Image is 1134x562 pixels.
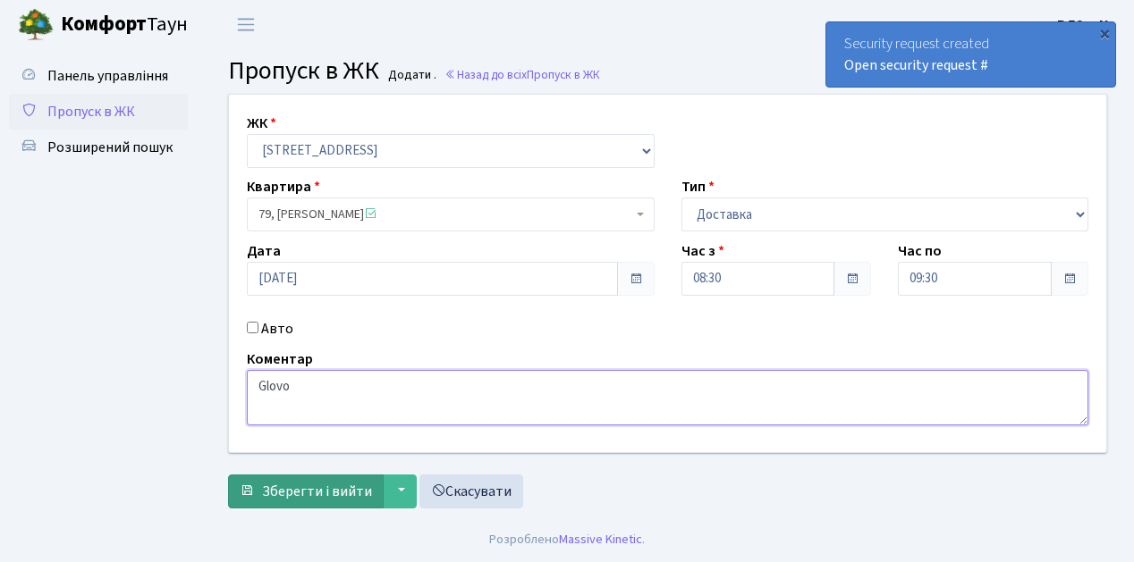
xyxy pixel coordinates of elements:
[247,176,320,197] label: Квартира
[1096,24,1113,42] div: ×
[844,55,988,75] a: Open security request #
[247,197,655,231] span: 79, Новіков Геннадій Анатолійович <span class='la la-check-square text-success'></span>
[1057,14,1113,36] a: ВЛ2 -. К.
[559,530,642,549] a: Massive Kinetic
[228,474,384,508] button: Зберегти і вийти
[9,130,188,165] a: Розширений пошук
[9,58,188,94] a: Панель управління
[1057,15,1113,35] b: ВЛ2 -. К.
[444,66,600,83] a: Назад до всіхПропуск в ЖК
[826,22,1115,87] div: Security request created
[224,10,268,39] button: Переключити навігацію
[228,53,379,88] span: Пропуск в ЖК
[385,68,436,83] small: Додати .
[47,66,168,86] span: Панель управління
[262,482,372,501] span: Зберегти і вийти
[247,348,313,370] label: Коментар
[681,176,715,197] label: Тип
[61,10,147,38] b: Комфорт
[681,240,724,262] label: Час з
[61,10,188,40] span: Таун
[898,240,942,262] label: Час по
[247,113,276,134] label: ЖК
[47,138,173,157] span: Розширений пошук
[419,474,523,508] a: Скасувати
[18,7,54,43] img: logo.png
[527,66,600,83] span: Пропуск в ЖК
[9,94,188,130] a: Пропуск в ЖК
[489,530,645,549] div: Розроблено .
[247,240,281,262] label: Дата
[258,206,632,223] span: 79, Новіков Геннадій Анатолійович <span class='la la-check-square text-success'></span>
[47,102,135,122] span: Пропуск в ЖК
[261,318,293,340] label: Авто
